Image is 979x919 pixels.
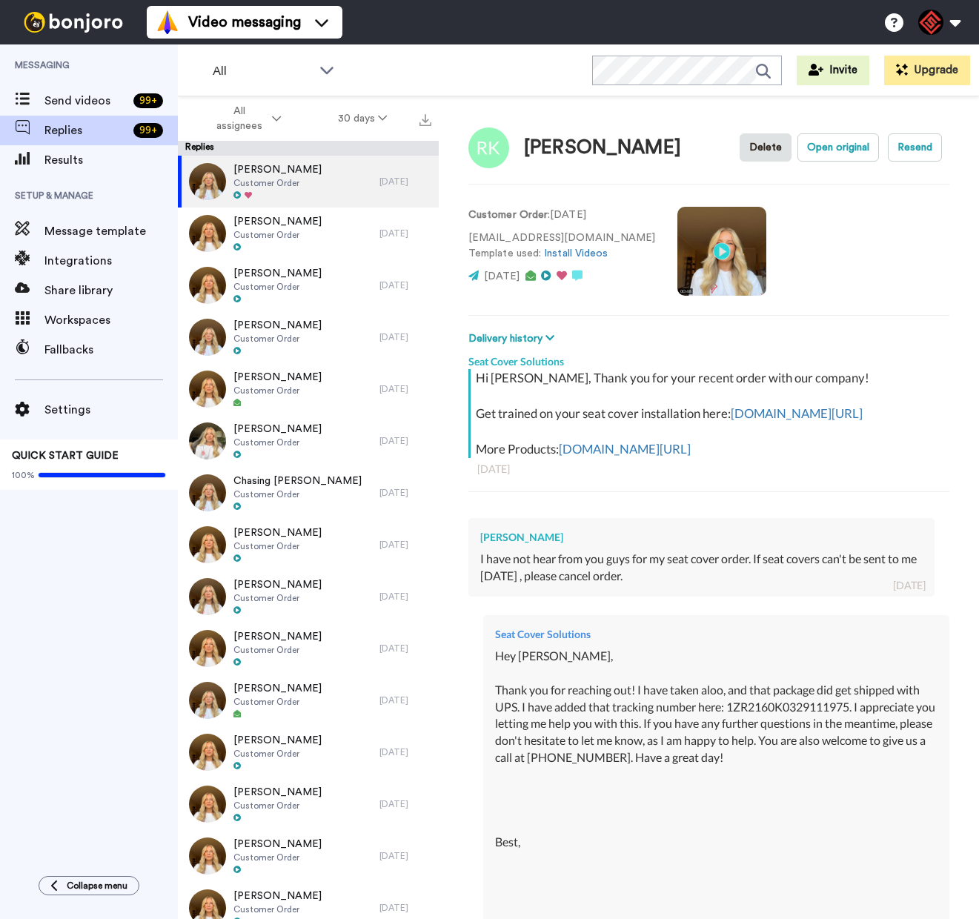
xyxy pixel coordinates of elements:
span: Customer Order [233,800,322,812]
img: 47f8ce9d-4074-403c-aa30-26990c70bacf-thumb.jpg [189,837,226,875]
div: [DATE] [379,694,431,706]
img: 2b905651-5b4c-4456-8a58-77f7de7354a2-thumb.jpg [189,786,226,823]
div: [DATE] [379,539,431,551]
span: Customer Order [233,903,322,915]
span: Send videos [44,92,127,110]
button: All assignees [181,98,310,139]
a: [DOMAIN_NAME][URL] [559,441,691,457]
div: [DATE] [379,383,431,395]
div: [DATE] [379,279,431,291]
img: export.svg [419,114,431,126]
img: d2686785-8f53-4271-8eae-b986a806cf62-thumb.jpg [189,526,226,563]
a: [DOMAIN_NAME][URL] [731,405,863,421]
span: QUICK START GUIDE [12,451,119,461]
div: [DATE] [477,462,940,477]
span: Customer Order [233,177,322,189]
span: Customer Order [233,229,322,241]
span: [DATE] [484,271,520,282]
p: [EMAIL_ADDRESS][DOMAIN_NAME] Template used: [468,230,655,262]
div: I have not hear from you guys for my seat cover order. If seat covers can't be sent to me [DATE] ... [480,551,923,585]
span: [PERSON_NAME] [233,318,322,333]
img: f0d36fcb-40ce-41f9-bc78-fb01478e433e-thumb.jpg [189,422,226,459]
div: [DATE] [379,487,431,499]
button: Export all results that match these filters now. [415,107,436,130]
img: 27e87c12-1ba6-4f9d-a453-727b6517aed9-thumb.jpg [189,474,226,511]
span: [PERSON_NAME] [233,889,322,903]
span: Settings [44,401,178,419]
span: Customer Order [233,385,322,397]
a: [PERSON_NAME]Customer Order[DATE] [178,519,439,571]
div: [DATE] [379,435,431,447]
div: [DATE] [379,746,431,758]
img: Image of Roland Kaneshiro [468,127,509,168]
span: Customer Order [233,592,322,604]
button: Collapse menu [39,876,139,895]
img: 036751aa-f9be-411c-b915-3c9933234beb-thumb.jpg [189,319,226,356]
img: b16e17cf-ed54-4663-883d-5267cff4386d-thumb.jpg [189,578,226,615]
span: Customer Order [233,333,322,345]
img: 51607d62-fee8-4b3c-a29c-50165726029e-thumb.jpg [189,682,226,719]
button: Invite [797,56,869,85]
a: Install Videos [544,248,608,259]
span: Collapse menu [67,880,127,892]
span: Share library [44,282,178,299]
span: Customer Order [233,488,362,500]
div: [DATE] [379,591,431,603]
span: Customer Order [233,748,322,760]
span: All [213,62,312,80]
span: [PERSON_NAME] [233,525,322,540]
img: b03c2c22-6a48-482b-bf23-d3052d6bd9f3-thumb.jpg [189,630,226,667]
a: [PERSON_NAME]Customer Order[DATE] [178,726,439,778]
a: [PERSON_NAME]Customer Order[DATE] [178,571,439,623]
span: Fallbacks [44,341,178,359]
img: d19811c7-2937-41f4-b058-6dbe87269fd1-thumb.jpg [189,267,226,304]
img: 7a7b60e0-a2e3-41b4-b711-80f08efe35d1-thumb.jpg [189,163,226,200]
a: [PERSON_NAME]Customer Order[DATE] [178,259,439,311]
div: [PERSON_NAME] [480,530,923,545]
span: [PERSON_NAME] [233,785,322,800]
div: 99 + [133,93,163,108]
button: Delete [740,133,792,162]
span: Customer Order [233,437,322,448]
span: [PERSON_NAME] [233,266,322,281]
span: [PERSON_NAME] [233,733,322,748]
div: [DATE] [379,850,431,862]
a: [PERSON_NAME]Customer Order[DATE] [178,623,439,674]
button: Upgrade [884,56,970,85]
a: [PERSON_NAME]Customer Order[DATE] [178,778,439,830]
span: Customer Order [233,540,322,552]
a: [PERSON_NAME]Customer Order[DATE] [178,156,439,208]
div: Seat Cover Solutions [495,627,937,642]
div: [DATE] [379,331,431,343]
img: 67399500-55d2-4eab-b767-1f549c746439-thumb.jpg [189,734,226,771]
div: [DATE] [379,798,431,810]
div: 99 + [133,123,163,138]
span: [PERSON_NAME] [233,162,322,177]
div: [DATE] [893,578,926,593]
img: 4d26e47f-74f0-436c-972f-22d25dd5ea9e-thumb.jpg [189,215,226,252]
button: Open original [797,133,879,162]
strong: Customer Order [468,210,548,220]
span: [PERSON_NAME] [233,422,322,437]
button: Delivery history [468,331,559,347]
span: Integrations [44,252,178,270]
button: 30 days [310,105,416,132]
span: Results [44,151,178,169]
div: Replies [178,141,439,156]
span: Workspaces [44,311,178,329]
a: Chasing [PERSON_NAME]Customer Order[DATE] [178,467,439,519]
span: [PERSON_NAME] [233,681,322,696]
span: [PERSON_NAME] [233,577,322,592]
span: 100% [12,469,35,481]
div: Hi [PERSON_NAME], Thank you for your recent order with our company! Get trained on your seat cove... [476,369,946,458]
div: [PERSON_NAME] [524,137,681,159]
span: [PERSON_NAME] [233,837,322,852]
span: [PERSON_NAME] [233,629,322,644]
span: Customer Order [233,696,322,708]
span: Customer Order [233,281,322,293]
a: [PERSON_NAME]Customer Order[DATE] [178,208,439,259]
div: [DATE] [379,228,431,239]
div: [DATE] [379,176,431,188]
a: [PERSON_NAME]Customer Order[DATE] [178,674,439,726]
div: Seat Cover Solutions [468,347,949,369]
